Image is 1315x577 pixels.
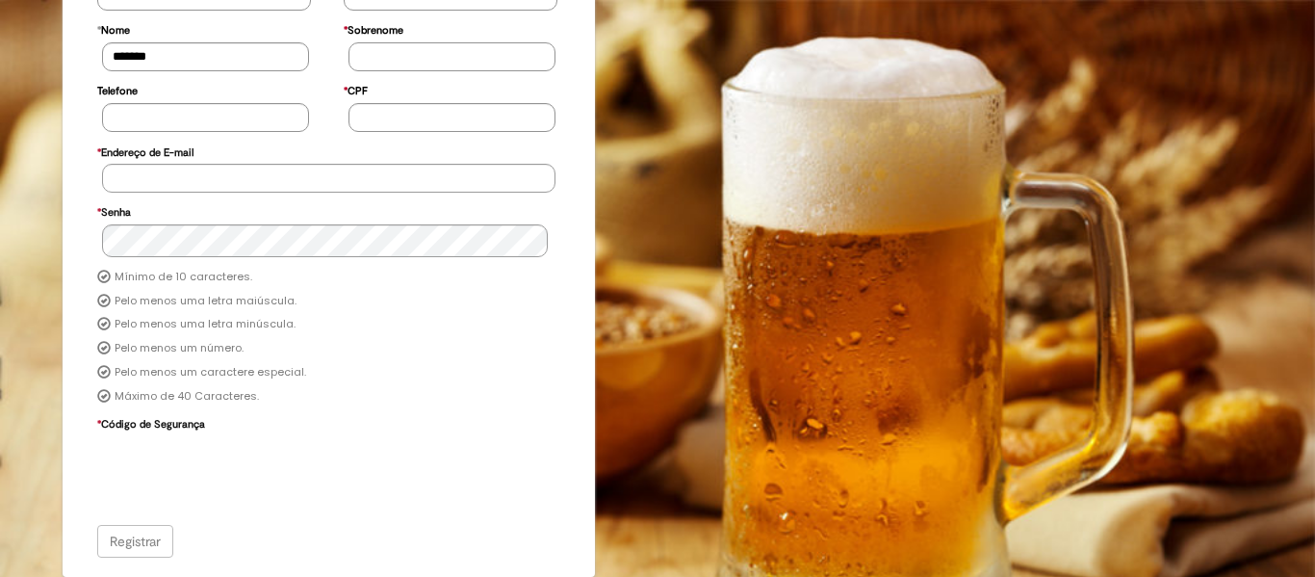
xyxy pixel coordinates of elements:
[97,197,131,224] label: Senha
[115,365,306,380] label: Pelo menos um caractere especial.
[102,436,395,511] iframe: reCAPTCHA
[115,317,296,332] label: Pelo menos uma letra minúscula.
[344,14,403,42] label: Sobrenome
[97,14,130,42] label: Nome
[115,294,297,309] label: Pelo menos uma letra maiúscula.
[97,75,138,103] label: Telefone
[97,137,193,165] label: Endereço de E-mail
[97,408,205,436] label: Código de Segurança
[115,341,244,356] label: Pelo menos um número.
[115,389,259,405] label: Máximo de 40 Caracteres.
[344,75,368,103] label: CPF
[115,270,252,285] label: Mínimo de 10 caracteres.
